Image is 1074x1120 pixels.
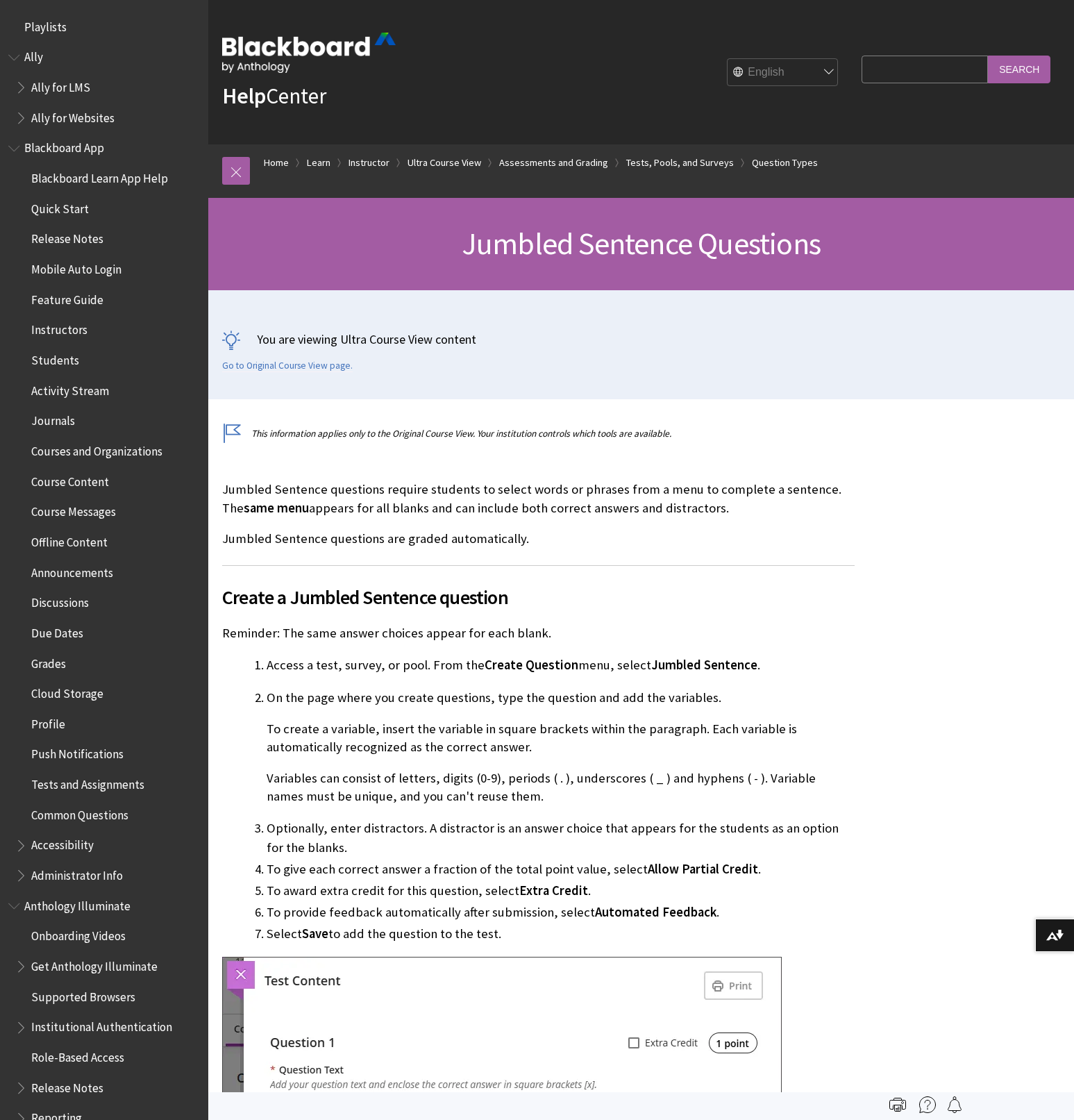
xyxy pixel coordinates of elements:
[267,770,816,804] span: Variables can consist of letters, digits (0-9), periods ( . ), underscores ( _ ) and hyphens ( - ...
[24,894,131,913] span: Anthology Illuminate
[222,331,1060,348] p: You are viewing Ultra Course View content
[31,621,83,640] span: Due Dates
[31,985,135,1004] span: Supported Browsers
[595,904,716,920] span: Automated Feedback
[648,861,758,877] span: Allow Partial Credit
[519,883,588,898] span: Extra Credit
[31,76,90,94] span: Ally for LMS
[349,154,389,172] a: Instructor
[919,1096,936,1113] img: More help
[31,743,124,762] span: Push Notifications
[222,480,855,517] p: Jumbled Sentence questions require students to select words or phrases from a menu to complete a ...
[222,360,353,372] a: Go to Original Course View page.
[462,224,821,262] span: Jumbled Sentence Questions
[31,470,109,489] span: Course Content
[31,530,108,549] span: Offline Content
[267,689,855,707] p: On the page where you create questions, type the question and add the variables.
[24,15,67,34] span: Playlists
[31,501,116,519] span: Course Messages
[222,530,855,548] p: Jumbled Sentence questions are graded automatically.
[752,154,818,172] a: Question Types
[31,591,89,610] span: Discussions
[31,834,94,853] span: Accessibility
[31,712,65,731] span: Profile
[8,15,200,39] nav: Book outline for Playlists
[31,803,128,822] span: Common Questions
[31,652,66,671] span: Grades
[31,561,113,580] span: Announcements
[222,82,266,110] strong: Help
[222,82,326,110] a: HelpCenter
[889,1096,906,1113] img: Print
[988,56,1050,83] input: Search
[267,881,855,901] li: To award extra credit for this question, select .
[8,137,200,887] nav: Book outline for Blackboard App Help
[267,655,855,675] li: Access a test, survey, or pool. From the menu, select .
[31,228,103,246] span: Release Notes
[222,427,855,440] p: This information applies only to the Original Course View. Your institution controls which tools ...
[31,349,79,367] span: Students
[267,721,797,755] span: To create a variable, insert the variable in square brackets within the paragraph. Each variable ...
[264,154,289,172] a: Home
[222,33,396,73] img: Blackboard by Anthology
[267,860,855,879] li: To give each correct answer a fraction of the total point value, select .
[31,925,126,944] span: Onboarding Videos
[31,440,162,458] span: Courses and Organizations
[31,288,103,307] span: Feature Guide
[31,773,144,792] span: Tests and Assignments
[946,1096,963,1113] img: Follow this page
[626,154,734,172] a: Tests, Pools, and Surveys
[8,46,200,130] nav: Book outline for Anthology Ally Help
[651,657,757,673] span: Jumbled Sentence
[222,624,855,642] p: Reminder: The same answer choices appear for each blank.
[31,682,103,701] span: Cloud Storage
[31,319,87,337] span: Instructors
[307,154,330,172] a: Learn
[267,903,855,922] li: To provide feedback automatically after submission, select .
[728,59,839,87] select: Site Language Selector
[31,379,109,398] span: Activity Stream
[31,864,123,883] span: Administrator Info
[31,106,115,125] span: Ally for Websites
[302,926,328,942] span: Save
[31,410,75,428] span: Journals
[267,819,855,858] li: Optionally, enter distractors. A distractor is an answer choice that appears for the students as ...
[267,924,855,944] li: Select to add the question to the test.
[499,154,608,172] a: Assessments and Grading
[408,154,481,172] a: Ultra Course View
[244,500,309,516] span: same menu
[31,1046,124,1064] span: Role-Based Access
[31,197,89,216] span: Quick Start
[31,955,158,973] span: Get Anthology Illuminate
[31,258,121,276] span: Mobile Auto Login
[24,46,43,65] span: Ally
[485,657,578,673] span: Create Question
[31,1016,172,1035] span: Institutional Authentication
[31,167,168,185] span: Blackboard Learn App Help
[24,137,104,156] span: Blackboard App
[31,1076,103,1095] span: Release Notes
[222,583,855,612] span: Create a Jumbled Sentence question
